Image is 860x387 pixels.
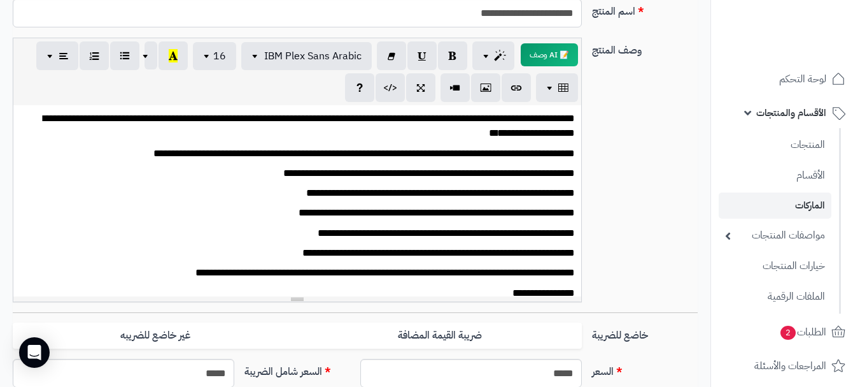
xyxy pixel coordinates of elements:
label: غير خاضع للضريبه [13,323,297,349]
a: الأقسام [719,162,831,189]
span: 2 [780,325,796,340]
label: وصف المنتج [587,38,703,58]
label: ضريبة القيمة المضافة [297,323,582,349]
label: السعر شامل الضريبة [239,359,355,379]
button: 📝 AI وصف [521,43,578,66]
span: IBM Plex Sans Arabic [264,48,362,64]
span: المراجعات والأسئلة [754,357,826,375]
a: الملفات الرقمية [719,283,831,310]
label: خاضع للضريبة [587,323,703,343]
button: 16 [193,42,236,70]
button: IBM Plex Sans Arabic [241,42,372,70]
img: logo-2.png [773,29,848,55]
a: مواصفات المنتجات [719,222,831,249]
span: 16 [213,48,226,64]
a: الماركات [719,193,831,219]
a: المنتجات [719,131,831,159]
a: الطلبات2 [719,317,852,347]
span: الطلبات [779,323,826,341]
span: لوحة التحكم [779,70,826,88]
div: Open Intercom Messenger [19,337,50,368]
span: الأقسام والمنتجات [756,104,826,122]
a: لوحة التحكم [719,64,852,94]
label: السعر [587,359,703,379]
a: خيارات المنتجات [719,252,831,280]
a: المراجعات والأسئلة [719,351,852,381]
